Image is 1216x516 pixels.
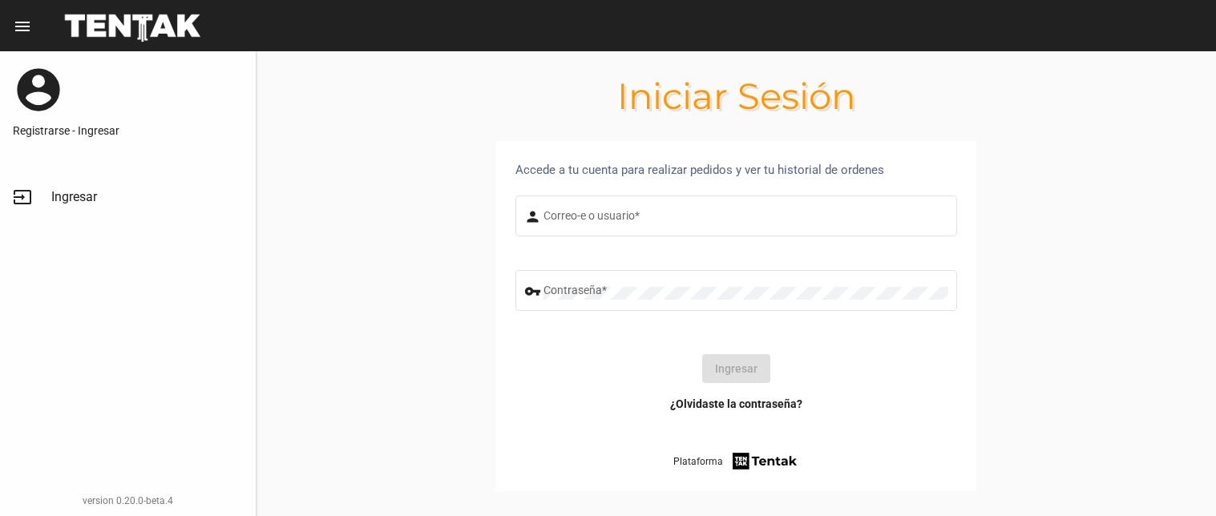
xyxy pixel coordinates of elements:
div: version 0.20.0-beta.4 [13,493,243,509]
a: ¿Olvidaste la contraseña? [670,396,802,412]
mat-icon: input [13,187,32,207]
a: Plataforma [673,450,799,472]
span: Plataforma [673,454,723,470]
a: Registrarse - Ingresar [13,123,243,139]
mat-icon: menu [13,17,32,36]
button: Ingresar [702,354,770,383]
mat-icon: person [524,208,543,227]
img: tentak-firm.png [730,450,799,472]
span: Ingresar [51,189,97,205]
mat-icon: account_circle [13,64,64,115]
div: Accede a tu cuenta para realizar pedidos y ver tu historial de ordenes [515,160,957,179]
mat-icon: vpn_key [524,282,543,301]
h1: Iniciar Sesión [257,83,1216,109]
